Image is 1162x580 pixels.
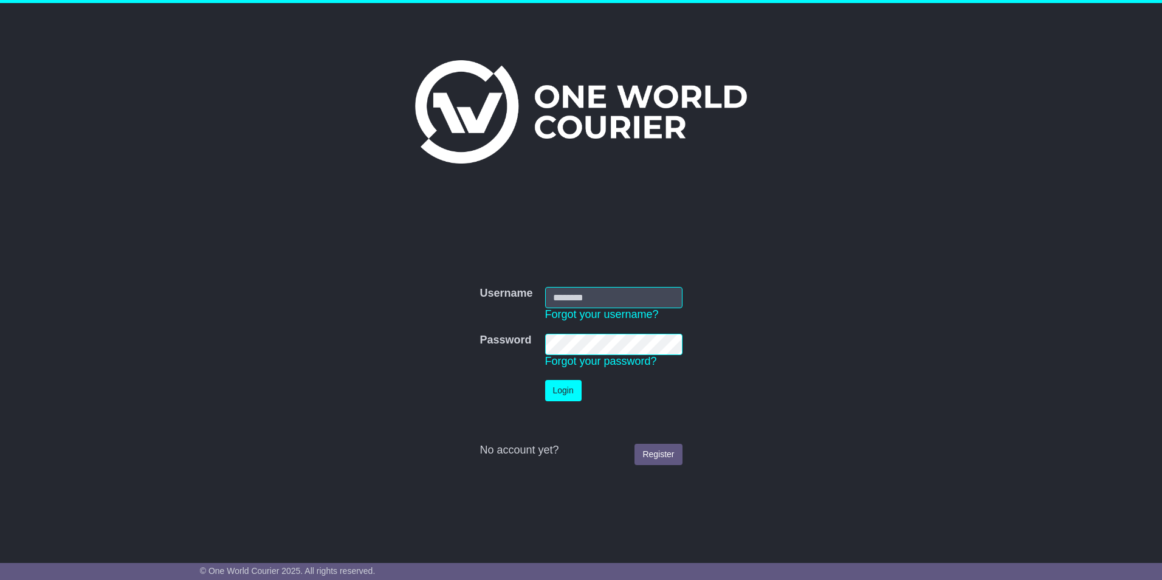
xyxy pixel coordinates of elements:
a: Register [634,444,682,465]
div: No account yet? [480,444,682,457]
img: One World [415,60,747,164]
span: © One World Courier 2025. All rights reserved. [200,566,376,576]
label: Username [480,287,532,300]
a: Forgot your password? [545,355,657,367]
label: Password [480,334,531,347]
button: Login [545,380,582,401]
a: Forgot your username? [545,308,659,320]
